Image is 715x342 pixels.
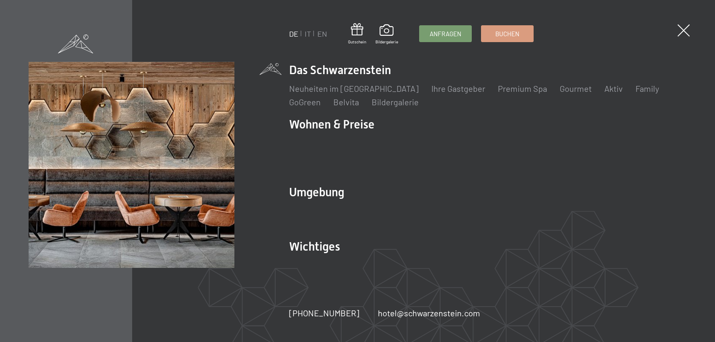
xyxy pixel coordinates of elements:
img: Wellnesshotels - Bar - Spieltische - Kinderunterhaltung [29,62,234,268]
a: Belvita [333,97,359,107]
a: Gutschein [348,23,366,45]
a: Buchen [481,26,533,42]
a: Neuheiten im [GEOGRAPHIC_DATA] [289,83,419,94]
a: Aktiv [604,83,623,94]
a: Ihre Gastgeber [431,83,485,94]
a: IT [305,29,311,38]
a: DE [289,29,298,38]
a: Bildergalerie [375,24,398,45]
a: [PHONE_NUMBER] [289,307,359,319]
a: hotel@schwarzenstein.com [378,307,480,319]
a: Premium Spa [498,83,547,94]
a: Gourmet [560,83,592,94]
span: [PHONE_NUMBER] [289,308,359,318]
a: GoGreen [289,97,321,107]
span: Gutschein [348,39,366,45]
span: Bildergalerie [375,39,398,45]
a: EN [317,29,327,38]
a: Family [635,83,659,94]
span: Buchen [495,29,519,38]
span: Anfragen [430,29,461,38]
a: Anfragen [420,26,471,42]
a: Bildergalerie [372,97,419,107]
